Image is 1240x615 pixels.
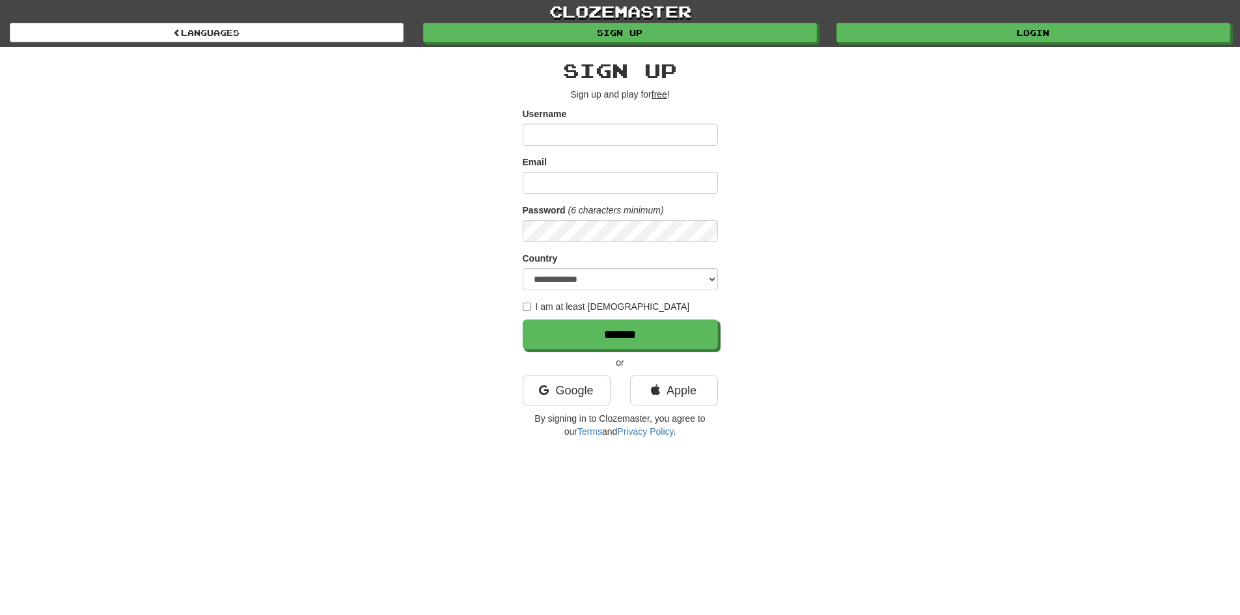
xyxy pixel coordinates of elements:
a: Apple [630,376,718,405]
a: Google [523,376,611,405]
p: or [523,356,718,369]
a: Terms [577,426,602,437]
p: Sign up and play for ! [523,88,718,101]
p: By signing in to Clozemaster, you agree to our and . [523,412,718,438]
u: free [652,89,667,100]
label: Password [523,204,566,217]
a: Login [836,23,1230,42]
input: I am at least [DEMOGRAPHIC_DATA] [523,303,531,311]
label: I am at least [DEMOGRAPHIC_DATA] [523,300,690,313]
h2: Sign up [523,60,718,81]
a: Sign up [423,23,817,42]
a: Privacy Policy [617,426,673,437]
a: Languages [10,23,404,42]
label: Country [523,252,558,265]
label: Username [523,107,567,120]
em: (6 characters minimum) [568,205,664,215]
label: Email [523,156,547,169]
